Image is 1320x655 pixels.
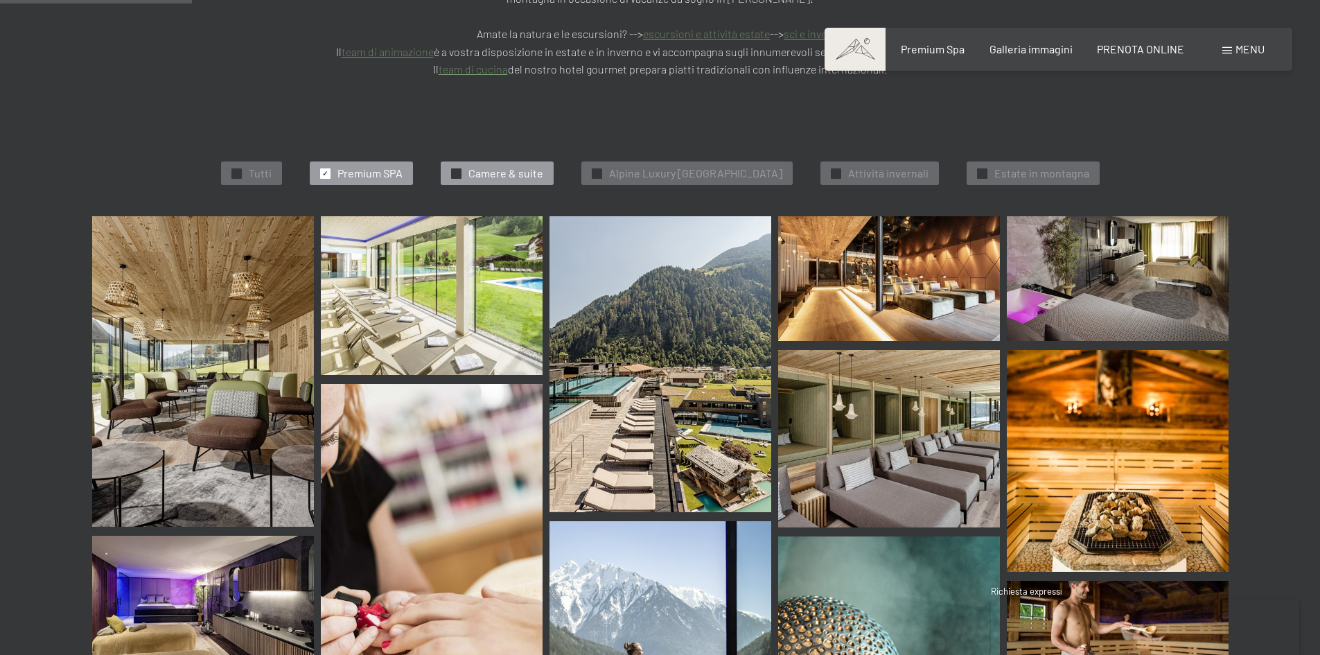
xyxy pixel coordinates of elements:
span: Richiesta express [991,586,1060,597]
img: Immagini [778,350,1000,527]
span: ✓ [833,168,838,178]
span: ✓ [979,168,985,178]
a: team di animazione [342,45,434,58]
span: ✓ [234,168,239,178]
img: Immagini [1007,350,1229,572]
img: Immagini [321,216,543,375]
span: Attivitá invernali [848,166,929,181]
span: Estate in montagna [994,166,1089,181]
span: ✓ [594,168,599,178]
span: ✓ [322,168,328,178]
a: Premium Spa [901,42,965,55]
a: team di cucina [439,62,508,76]
a: sci e inverno [784,27,843,40]
img: [Translate to Italienisch:] [1007,216,1229,341]
span: Alpine Luxury [GEOGRAPHIC_DATA] [609,166,782,181]
span: Tutti [249,166,272,181]
a: PRENOTA ONLINE [1097,42,1184,55]
img: [Translate to Italienisch:] [92,216,314,527]
span: Premium SPA [337,166,403,181]
img: [Translate to Italienisch:] [549,216,771,512]
a: Galleria immagini [989,42,1073,55]
img: Immagini [778,216,1000,341]
span: Camere & suite [468,166,543,181]
a: escursioni e attività estate [643,27,770,40]
span: Menu [1235,42,1265,55]
span: ✓ [453,168,459,178]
